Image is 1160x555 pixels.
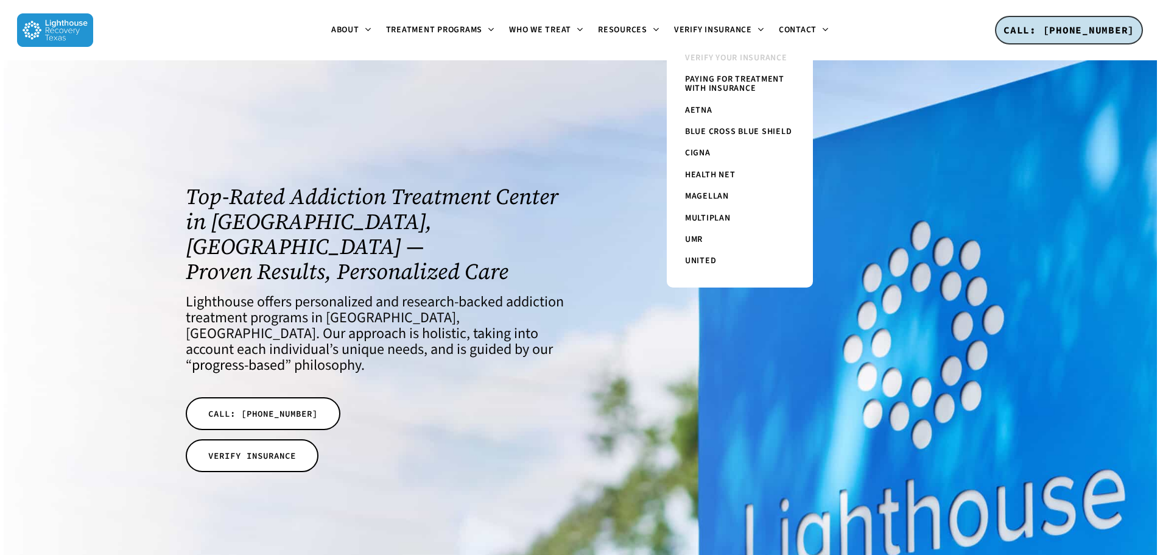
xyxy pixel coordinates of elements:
[192,355,285,376] a: progress-based
[685,73,784,94] span: Paying for Treatment with Insurance
[995,16,1143,45] a: CALL: [PHONE_NUMBER]
[679,121,801,143] a: Blue Cross Blue Shield
[386,24,483,36] span: Treatment Programs
[331,24,359,36] span: About
[679,48,801,69] a: Verify Your Insurance
[779,24,817,36] span: Contact
[667,26,772,35] a: Verify Insurance
[685,233,703,246] span: UMR
[591,26,667,35] a: Resources
[679,143,801,164] a: Cigna
[685,52,787,64] span: Verify Your Insurance
[679,186,801,207] a: Magellan
[186,184,564,284] h1: Top-Rated Addiction Treatment Center in [GEOGRAPHIC_DATA], [GEOGRAPHIC_DATA] — Proven Results, Pe...
[679,229,801,250] a: UMR
[17,13,93,47] img: Lighthouse Recovery Texas
[509,24,571,36] span: Who We Treat
[1004,24,1134,36] span: CALL: [PHONE_NUMBER]
[679,250,801,272] a: United
[685,169,736,181] span: Health Net
[208,450,296,462] span: VERIFY INSURANCE
[679,100,801,121] a: Aetna
[208,408,318,420] span: CALL: [PHONE_NUMBER]
[679,69,801,100] a: Paying for Treatment with Insurance
[379,26,502,35] a: Treatment Programs
[186,294,564,373] h4: Lighthouse offers personalized and research-backed addiction treatment programs in [GEOGRAPHIC_DA...
[685,104,712,116] span: Aetna
[685,125,792,138] span: Blue Cross Blue Shield
[685,255,717,267] span: United
[502,26,591,35] a: Who We Treat
[685,147,711,159] span: Cigna
[674,24,752,36] span: Verify Insurance
[324,26,379,35] a: About
[186,397,340,430] a: CALL: [PHONE_NUMBER]
[186,439,318,472] a: VERIFY INSURANCE
[685,190,729,202] span: Magellan
[679,208,801,229] a: Multiplan
[679,164,801,186] a: Health Net
[772,26,836,35] a: Contact
[685,212,731,224] span: Multiplan
[598,24,647,36] span: Resources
